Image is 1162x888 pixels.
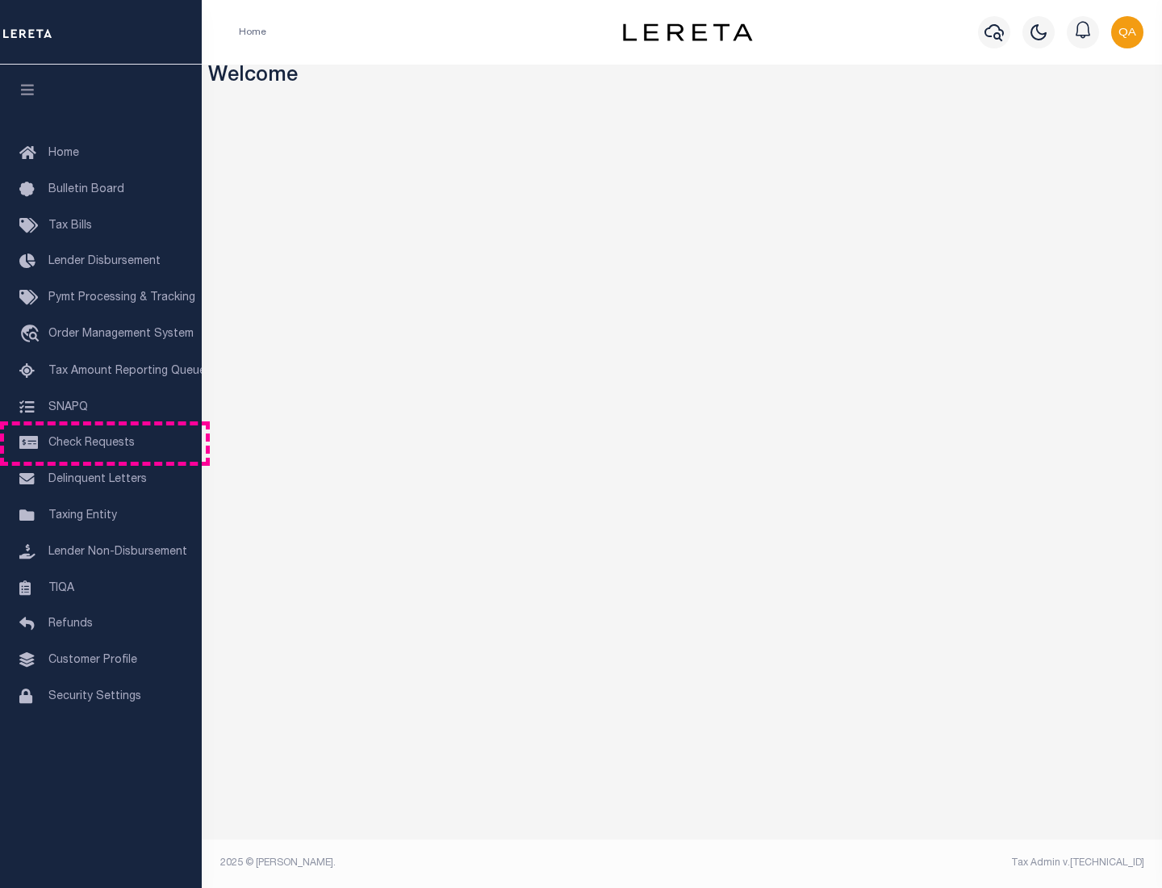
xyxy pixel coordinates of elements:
[48,510,117,521] span: Taxing Entity
[48,220,92,232] span: Tax Bills
[1111,16,1143,48] img: svg+xml;base64,PHN2ZyB4bWxucz0iaHR0cDovL3d3dy53My5vcmcvMjAwMC9zdmciIHBvaW50ZXItZXZlbnRzPSJub25lIi...
[48,366,206,377] span: Tax Amount Reporting Queue
[48,256,161,267] span: Lender Disbursement
[48,618,93,630] span: Refunds
[48,655,137,666] span: Customer Profile
[48,329,194,340] span: Order Management System
[48,438,135,449] span: Check Requests
[48,401,88,413] span: SNAPQ
[48,292,195,304] span: Pymt Processing & Tracking
[623,23,752,41] img: logo-dark.svg
[48,547,187,558] span: Lender Non-Disbursement
[48,184,124,195] span: Bulletin Board
[208,65,1156,90] h3: Welcome
[48,691,141,702] span: Security Settings
[19,325,45,346] i: travel_explore
[48,474,147,485] span: Delinquent Letters
[208,856,683,870] div: 2025 © [PERSON_NAME].
[48,148,79,159] span: Home
[239,25,266,40] li: Home
[48,582,74,593] span: TIQA
[694,856,1144,870] div: Tax Admin v.[TECHNICAL_ID]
